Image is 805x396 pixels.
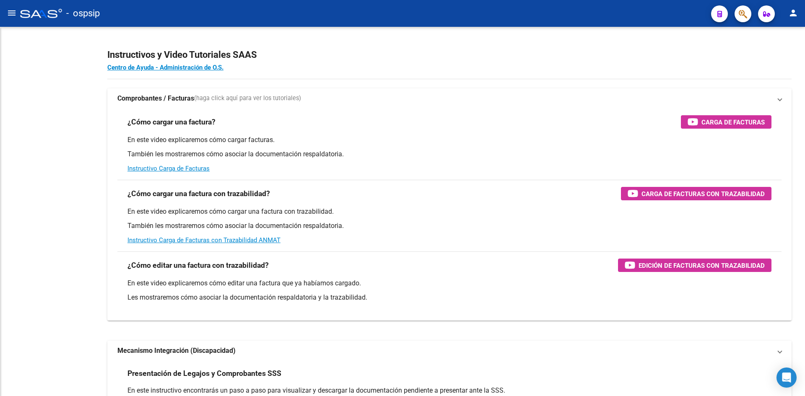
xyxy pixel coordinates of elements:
[127,386,771,395] p: En este instructivo encontrarás un paso a paso para visualizar y descargar la documentación pendi...
[117,94,194,103] strong: Comprobantes / Facturas
[127,135,771,145] p: En este video explicaremos cómo cargar facturas.
[7,8,17,18] mat-icon: menu
[776,368,797,388] div: Open Intercom Messenger
[107,47,792,63] h2: Instructivos y Video Tutoriales SAAS
[127,188,270,199] h3: ¿Cómo cargar una factura con trazabilidad?
[66,4,100,23] span: - ospsip
[788,8,798,18] mat-icon: person
[127,116,216,128] h3: ¿Cómo cargar una factura?
[107,88,792,109] mat-expansion-panel-header: Comprobantes / Facturas(haga click aquí para ver los tutoriales)
[127,259,269,271] h3: ¿Cómo editar una factura con trazabilidad?
[641,189,765,199] span: Carga de Facturas con Trazabilidad
[107,64,223,71] a: Centro de Ayuda - Administración de O.S.
[127,236,280,244] a: Instructivo Carga de Facturas con Trazabilidad ANMAT
[127,165,210,172] a: Instructivo Carga de Facturas
[194,94,301,103] span: (haga click aquí para ver los tutoriales)
[621,187,771,200] button: Carga de Facturas con Trazabilidad
[127,293,771,302] p: Les mostraremos cómo asociar la documentación respaldatoria y la trazabilidad.
[127,279,771,288] p: En este video explicaremos cómo editar una factura que ya habíamos cargado.
[127,368,281,379] h3: Presentación de Legajos y Comprobantes SSS
[127,150,771,159] p: También les mostraremos cómo asociar la documentación respaldatoria.
[681,115,771,129] button: Carga de Facturas
[639,260,765,271] span: Edición de Facturas con Trazabilidad
[107,341,792,361] mat-expansion-panel-header: Mecanismo Integración (Discapacidad)
[127,221,771,230] p: También les mostraremos cómo asociar la documentación respaldatoria.
[618,259,771,272] button: Edición de Facturas con Trazabilidad
[107,109,792,321] div: Comprobantes / Facturas(haga click aquí para ver los tutoriales)
[117,346,236,355] strong: Mecanismo Integración (Discapacidad)
[127,207,771,216] p: En este video explicaremos cómo cargar una factura con trazabilidad.
[701,117,765,127] span: Carga de Facturas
